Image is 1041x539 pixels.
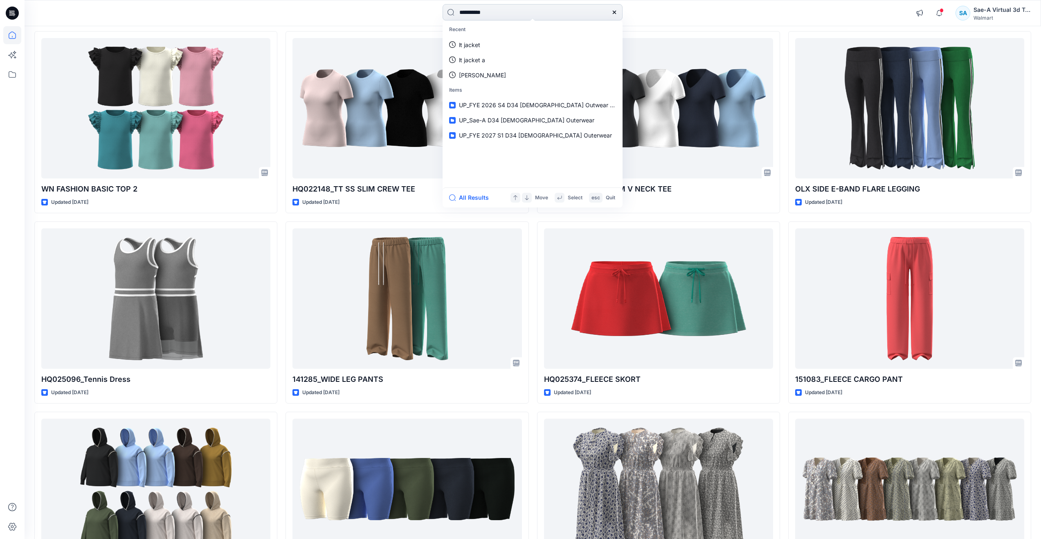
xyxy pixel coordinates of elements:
[974,15,1031,21] div: Walmart
[606,194,615,202] p: Quit
[444,37,621,52] a: lt jacket
[795,38,1024,178] a: OLX SIDE E-BAND FLARE LEGGING
[459,56,485,64] p: lt jacket a
[292,374,522,385] p: 141285_WIDE LEG PANTS
[459,71,506,79] p: lt jacke
[805,388,842,397] p: Updated [DATE]
[795,374,1024,385] p: 151083_FLEECE CARGO PANT
[449,193,494,203] button: All Results
[805,198,842,207] p: Updated [DATE]
[544,374,773,385] p: HQ025374_FLEECE SKORT
[535,194,548,202] p: Move
[444,113,621,128] a: UP_Sae-A D34 [DEMOGRAPHIC_DATA] Outerwear
[302,198,340,207] p: Updated [DATE]
[41,183,270,195] p: WN FASHION BASIC TOP 2
[795,183,1024,195] p: OLX SIDE E-BAND FLARE LEGGING
[544,38,773,178] a: HQ022797_TT SS SLIM V NECK TEE
[444,52,621,68] a: lt jacket a
[41,374,270,385] p: HQ025096_Tennis Dress
[974,5,1031,15] div: Sae-A Virtual 3d Team
[554,388,591,397] p: Updated [DATE]
[51,388,88,397] p: Updated [DATE]
[41,38,270,178] a: WN FASHION BASIC TOP 2
[795,228,1024,369] a: 151083_FLEECE CARGO PANT
[444,68,621,83] a: [PERSON_NAME]
[444,83,621,98] p: Items
[459,41,480,49] p: lt jacket
[459,132,612,139] span: UP_FYE 2027 S1 D34 [DEMOGRAPHIC_DATA] Outerwear
[292,183,522,195] p: HQ022148_TT SS SLIM CREW TEE
[591,194,600,202] p: esc
[956,6,970,20] div: SA
[292,38,522,178] a: HQ022148_TT SS SLIM CREW TEE
[568,194,582,202] p: Select
[41,228,270,369] a: HQ025096_Tennis Dress
[444,128,621,143] a: UP_FYE 2027 S1 D34 [DEMOGRAPHIC_DATA] Outerwear
[459,117,594,124] span: UP_Sae-A D34 [DEMOGRAPHIC_DATA] Outerwear
[302,388,340,397] p: Updated [DATE]
[459,101,639,108] span: UP_FYE 2026 S4 D34 [DEMOGRAPHIC_DATA] Outwear Ozark Trail
[444,22,621,37] p: Recent
[544,183,773,195] p: HQ022797_TT SS SLIM V NECK TEE
[544,228,773,369] a: HQ025374_FLEECE SKORT
[444,97,621,113] a: UP_FYE 2026 S4 D34 [DEMOGRAPHIC_DATA] Outwear Ozark Trail
[51,198,88,207] p: Updated [DATE]
[292,228,522,369] a: 141285_WIDE LEG PANTS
